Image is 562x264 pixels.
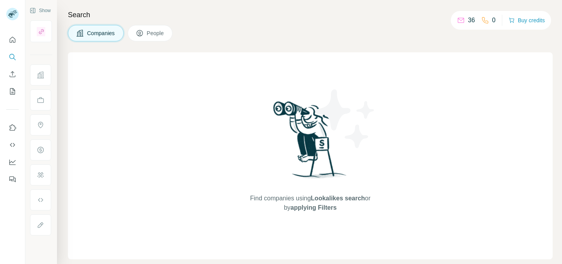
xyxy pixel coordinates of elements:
span: Companies [87,29,116,37]
span: People [147,29,165,37]
h4: Search [68,9,553,20]
span: Find companies using or by [248,194,373,212]
button: My lists [6,84,19,98]
img: Surfe Illustration - Woman searching with binoculars [270,99,351,186]
button: Dashboard [6,155,19,169]
p: 36 [468,16,475,25]
span: Lookalikes search [311,195,365,202]
button: Use Surfe API [6,138,19,152]
img: Surfe Illustration - Stars [310,84,381,154]
button: Enrich CSV [6,67,19,81]
button: Feedback [6,172,19,186]
p: 0 [492,16,496,25]
button: Search [6,50,19,64]
span: applying Filters [290,204,336,211]
button: Show [24,5,56,16]
button: Quick start [6,33,19,47]
button: Use Surfe on LinkedIn [6,121,19,135]
button: Buy credits [509,15,545,26]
